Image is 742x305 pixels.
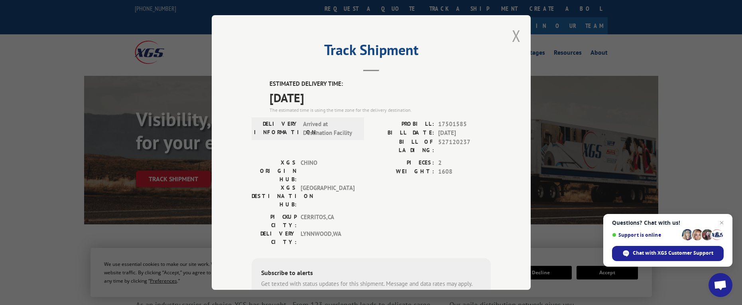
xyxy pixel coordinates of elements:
span: LYNNWOOD , WA [301,230,354,246]
div: The estimated time is using the time zone for the delivery destination. [270,107,491,114]
div: Open chat [709,273,732,297]
label: WEIGHT: [371,167,434,176]
span: CERRITOS , CA [301,213,354,230]
span: 17501585 [438,120,491,129]
span: Questions? Chat with us! [612,220,724,226]
label: DELIVERY INFORMATION: [254,120,299,138]
button: Close modal [512,25,521,46]
span: 2 [438,158,491,168]
span: [GEOGRAPHIC_DATA] [301,184,354,209]
span: CHINO [301,158,354,184]
div: Get texted with status updates for this shipment. Message and data rates may apply. Message frequ... [261,279,481,297]
span: Arrived at Destination Facility [303,120,357,138]
span: Support is online [612,232,679,238]
div: Subscribe to alerts [261,268,481,279]
span: 1608 [438,167,491,176]
span: [DATE] [438,129,491,138]
label: PICKUP CITY: [252,213,297,230]
span: Chat with XGS Customer Support [633,250,713,257]
span: Close chat [717,218,726,228]
label: BILL OF LADING: [371,138,434,154]
span: [DATE] [270,89,491,107]
label: PROBILL: [371,120,434,129]
label: BILL DATE: [371,129,434,138]
label: ESTIMATED DELIVERY TIME: [270,79,491,89]
div: Chat with XGS Customer Support [612,246,724,261]
h2: Track Shipment [252,44,491,59]
label: DELIVERY CITY: [252,230,297,246]
span: 527120237 [438,138,491,154]
label: XGS ORIGIN HUB: [252,158,297,184]
label: PIECES: [371,158,434,168]
label: XGS DESTINATION HUB: [252,184,297,209]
